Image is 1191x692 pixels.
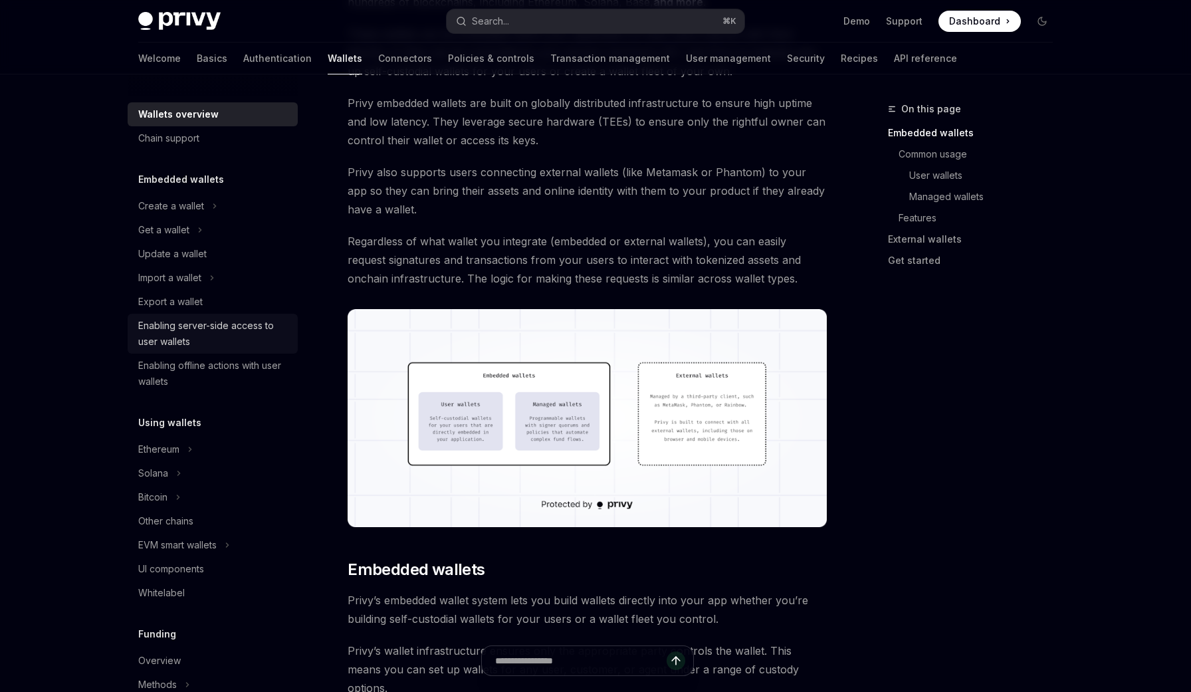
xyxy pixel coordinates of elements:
h5: Using wallets [138,415,201,431]
a: Enabling server-side access to user wallets [128,314,298,354]
h5: Funding [138,626,176,642]
a: Security [787,43,825,74]
div: Get a wallet [138,222,189,238]
div: Solana [138,465,168,481]
a: Overview [128,649,298,673]
span: Privy also supports users connecting external wallets (like Metamask or Phantom) to your app so t... [348,163,827,219]
a: Enabling offline actions with user wallets [128,354,298,394]
a: Chain support [128,126,298,150]
a: Policies & controls [448,43,534,74]
img: images/walletoverview.png [348,309,827,527]
div: Chain support [138,130,199,146]
a: Export a wallet [128,290,298,314]
a: Wallets overview [128,102,298,126]
div: Other chains [138,513,193,529]
a: Wallets [328,43,362,74]
a: API reference [894,43,957,74]
span: ⌘ K [722,16,736,27]
a: Embedded wallets [888,122,1063,144]
div: EVM smart wallets [138,537,217,553]
h5: Embedded wallets [138,172,224,187]
a: Basics [197,43,227,74]
a: Connectors [378,43,432,74]
a: Transaction management [550,43,670,74]
div: Overview [138,653,181,669]
a: User management [686,43,771,74]
span: Privy embedded wallets are built on globally distributed infrastructure to ensure high uptime and... [348,94,827,150]
div: UI components [138,561,204,577]
a: User wallets [909,165,1063,186]
div: Search... [472,13,509,29]
a: External wallets [888,229,1063,250]
div: Ethereum [138,441,179,457]
span: Embedded wallets [348,559,485,580]
div: Export a wallet [138,294,203,310]
img: dark logo [138,12,221,31]
div: Import a wallet [138,270,201,286]
a: UI components [128,557,298,581]
button: Search...⌘K [447,9,744,33]
span: Dashboard [949,15,1000,28]
div: Bitcoin [138,489,167,505]
a: Recipes [841,43,878,74]
div: Wallets overview [138,106,219,122]
button: Toggle dark mode [1031,11,1053,32]
span: Regardless of what wallet you integrate (embedded or external wallets), you can easily request si... [348,232,827,288]
a: Welcome [138,43,181,74]
div: Enabling server-side access to user wallets [138,318,290,350]
a: Authentication [243,43,312,74]
a: Managed wallets [909,186,1063,207]
a: Update a wallet [128,242,298,266]
a: Support [886,15,922,28]
div: Update a wallet [138,246,207,262]
div: Create a wallet [138,198,204,214]
div: Whitelabel [138,585,185,601]
a: Demo [843,15,870,28]
a: Features [899,207,1063,229]
div: Enabling offline actions with user wallets [138,358,290,390]
a: Dashboard [938,11,1021,32]
span: Privy’s embedded wallet system lets you build wallets directly into your app whether you’re build... [348,591,827,628]
a: Get started [888,250,1063,271]
a: Whitelabel [128,581,298,605]
button: Send message [667,651,685,670]
a: Other chains [128,509,298,533]
span: On this page [901,101,961,117]
a: Common usage [899,144,1063,165]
